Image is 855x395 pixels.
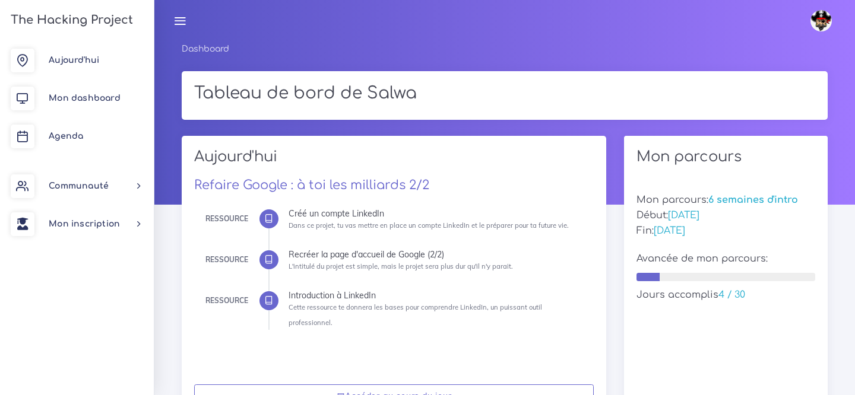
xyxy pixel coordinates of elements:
a: Dashboard [182,44,229,53]
h5: Mon parcours: [636,195,815,206]
h2: Aujourd'hui [194,148,594,174]
div: Recréer la page d'accueil de Google (2/2) [289,250,585,259]
h5: Avancée de mon parcours: [636,253,815,265]
div: Ressource [205,212,248,225]
a: Refaire Google : à toi les milliards 2/2 [194,178,429,192]
small: Cette ressource te donnera les bases pour comprendre LinkedIn, un puissant outil professionnel. [289,303,542,326]
img: avatar [810,10,832,31]
span: Mon dashboard [49,94,121,103]
div: Ressource [205,253,248,266]
div: Introduction à LinkedIn [289,291,585,300]
small: L'intitulé du projet est simple, mais le projet sera plus dur qu'il n'y parait. [289,262,513,270]
span: 4 / 30 [718,289,745,300]
small: Dans ce projet, tu vas mettre en place un compte LinkedIn et le préparer pour ta future vie. [289,221,569,230]
h2: Mon parcours [636,148,815,165]
h5: Jours accomplis [636,289,815,301]
span: [DATE] [668,210,699,221]
span: Aujourd'hui [49,56,99,65]
span: Communauté [49,181,109,190]
span: Agenda [49,132,83,141]
h3: The Hacking Project [7,14,133,27]
div: Ressource [205,294,248,307]
span: 6 semaines d'intro [708,195,798,205]
h5: Fin: [636,225,815,237]
span: [DATE] [654,225,685,236]
span: Mon inscription [49,219,120,228]
div: Créé un compte LinkedIn [289,209,585,218]
h5: Début: [636,210,815,221]
h1: Tableau de bord de Salwa [194,84,815,104]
